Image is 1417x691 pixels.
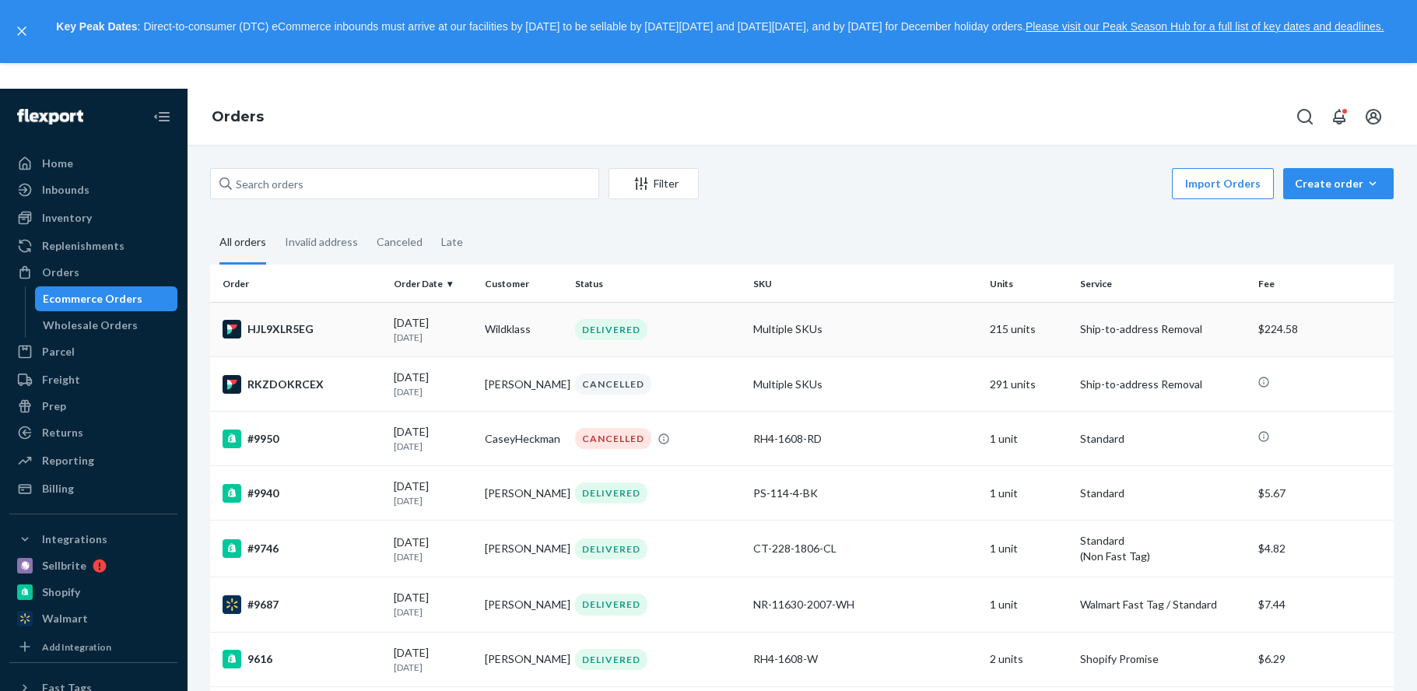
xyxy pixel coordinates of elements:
[394,590,472,619] div: [DATE]
[394,440,472,453] p: [DATE]
[42,265,79,280] div: Orders
[42,453,94,468] div: Reporting
[1251,265,1394,302] th: Fee
[485,277,563,290] div: Customer
[223,484,381,503] div: #9940
[1080,533,1245,549] p: Standard
[609,176,698,191] div: Filter
[43,317,138,333] div: Wholesale Orders
[569,265,746,302] th: Status
[223,375,381,394] div: RKZDOKRCEX
[9,233,177,258] a: Replenishments
[984,412,1075,466] td: 1 unit
[210,265,388,302] th: Order
[394,645,472,674] div: [DATE]
[9,580,177,605] a: Shopify
[223,320,381,338] div: HJL9XLR5EG
[17,109,83,125] img: Flexport logo
[223,539,381,558] div: #9746
[984,632,1075,686] td: 2 units
[984,357,1075,412] td: 291 units
[753,597,977,612] div: NR-11630-2007-WH
[146,101,177,132] button: Close Navigation
[34,11,66,25] span: Chat
[1251,302,1394,356] td: $224.58
[394,424,472,453] div: [DATE]
[285,222,358,262] div: Invalid address
[479,521,570,577] td: [PERSON_NAME]
[753,431,977,447] div: RH4-1608-RD
[1080,431,1245,447] p: Standard
[199,95,276,140] ol: breadcrumbs
[210,168,599,199] input: Search orders
[394,385,472,398] p: [DATE]
[747,357,984,412] td: Multiple SKUs
[1324,101,1355,132] button: Open notifications
[575,538,647,559] div: DELIVERED
[56,20,137,33] strong: Key Peak Dates
[984,265,1075,302] th: Units
[35,313,178,338] a: Wholesale Orders
[479,302,570,356] td: Wildklass
[1074,357,1251,412] td: Ship-to-address Removal
[219,222,266,265] div: All orders
[575,649,647,670] div: DELIVERED
[9,476,177,501] a: Billing
[9,527,177,552] button: Integrations
[42,640,111,654] div: Add Integration
[9,448,177,473] a: Reporting
[43,291,142,307] div: Ecommerce Orders
[42,182,89,198] div: Inbounds
[42,344,75,360] div: Parcel
[9,177,177,202] a: Inbounds
[1080,651,1245,667] p: Shopify Promise
[984,577,1075,632] td: 1 unit
[394,479,472,507] div: [DATE]
[1026,20,1384,33] a: Please visit our Peak Season Hub for a full list of key dates and deadlines.
[1358,101,1389,132] button: Open account menu
[575,482,647,503] div: DELIVERED
[9,637,177,656] a: Add Integration
[9,394,177,419] a: Prep
[42,238,125,254] div: Replenishments
[394,315,472,344] div: [DATE]
[42,531,107,547] div: Integrations
[42,210,92,226] div: Inventory
[753,486,977,501] div: PS-114-4-BK
[479,412,570,466] td: CaseyHeckman
[984,302,1075,356] td: 215 units
[1074,302,1251,356] td: Ship-to-address Removal
[1080,549,1245,564] div: (Non Fast Tag)
[1289,101,1321,132] button: Open Search Box
[1251,577,1394,632] td: $7.44
[42,398,66,414] div: Prep
[984,521,1075,577] td: 1 unit
[9,606,177,631] a: Walmart
[394,661,472,674] p: [DATE]
[37,14,1403,40] p: : Direct-to-consumer (DTC) eCommerce inbounds must arrive at our facilities by [DATE] to be sella...
[9,420,177,445] a: Returns
[9,151,177,176] a: Home
[1283,168,1394,199] button: Create order
[35,286,178,311] a: Ecommerce Orders
[377,222,423,262] div: Canceled
[394,535,472,563] div: [DATE]
[394,331,472,344] p: [DATE]
[42,611,88,626] div: Walmart
[42,558,86,573] div: Sellbrite
[394,370,472,398] div: [DATE]
[388,265,479,302] th: Order Date
[575,428,651,449] div: CANCELLED
[42,425,83,440] div: Returns
[753,651,977,667] div: RH4-1608-W
[9,260,177,285] a: Orders
[394,605,472,619] p: [DATE]
[42,372,80,388] div: Freight
[9,339,177,364] a: Parcel
[1080,597,1245,612] p: Walmart Fast Tag / Standard
[212,108,264,125] a: Orders
[42,156,73,171] div: Home
[479,632,570,686] td: [PERSON_NAME]
[9,205,177,230] a: Inventory
[9,367,177,392] a: Freight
